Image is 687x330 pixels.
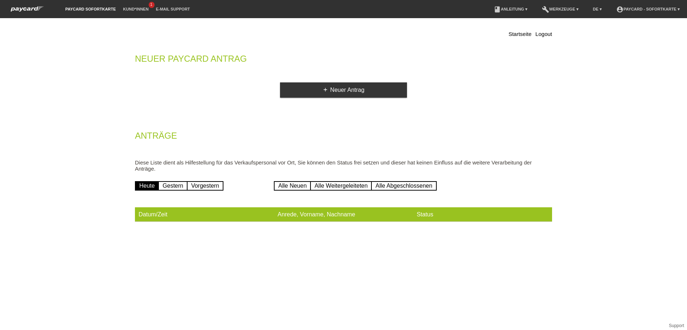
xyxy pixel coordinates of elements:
[149,2,155,8] span: 1
[538,7,582,11] a: buildWerkzeuge ▾
[494,6,501,13] i: book
[669,323,684,328] a: Support
[613,7,683,11] a: account_circlepaycard - Sofortkarte ▾
[62,7,119,11] a: paycard Sofortkarte
[322,87,328,93] i: add
[152,7,194,11] a: E-Mail Support
[119,7,152,11] a: Kund*innen
[616,6,624,13] i: account_circle
[274,181,311,191] a: Alle Neuen
[589,7,605,11] a: DE ▾
[280,82,407,98] a: addNeuer Antrag
[413,207,552,222] th: Status
[135,207,274,222] th: Datum/Zeit
[7,8,47,14] a: paycard Sofortkarte
[490,7,531,11] a: bookAnleitung ▾
[274,207,413,222] th: Anrede, Vorname, Nachname
[135,132,552,143] h2: Anträge
[135,181,159,191] a: Heute
[135,55,552,66] h2: Neuer Paycard Antrag
[542,6,549,13] i: build
[135,159,552,172] p: Diese Liste dient als Hilfestellung für das Verkaufspersonal vor Ort, Sie können den Status frei ...
[535,31,552,37] a: Logout
[509,31,531,37] a: Startseite
[310,181,372,191] a: Alle Weitergeleiteten
[187,181,223,191] a: Vorgestern
[158,181,188,191] a: Gestern
[371,181,437,191] a: Alle Abgeschlossenen
[7,5,47,13] img: paycard Sofortkarte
